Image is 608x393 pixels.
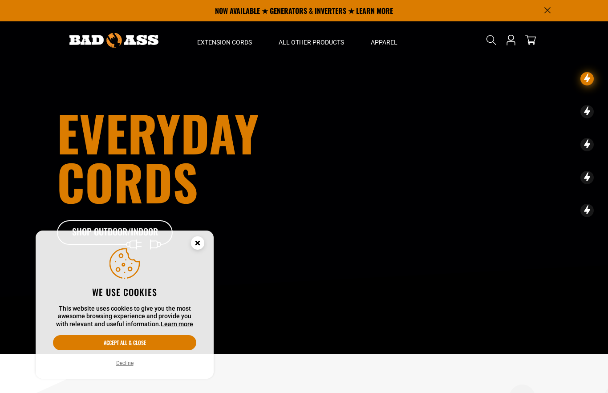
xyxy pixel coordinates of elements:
[197,38,252,46] span: Extension Cords
[357,21,411,59] summary: Apparel
[69,33,158,48] img: Bad Ass Extension Cords
[53,286,196,298] h2: We use cookies
[57,220,173,245] a: Shop Outdoor/Indoor
[161,320,193,328] a: Learn more
[184,21,265,59] summary: Extension Cords
[371,38,397,46] span: Apparel
[57,108,353,206] h1: Everyday cords
[279,38,344,46] span: All Other Products
[53,305,196,328] p: This website uses cookies to give you the most awesome browsing experience and provide you with r...
[36,231,214,379] aside: Cookie Consent
[484,33,499,47] summary: Search
[265,21,357,59] summary: All Other Products
[53,335,196,350] button: Accept all & close
[113,359,136,368] button: Decline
